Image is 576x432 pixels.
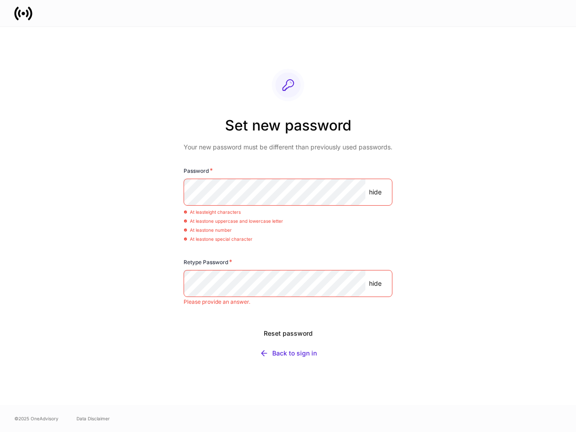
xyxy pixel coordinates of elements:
[369,188,382,197] p: hide
[76,415,110,422] a: Data Disclaimer
[369,279,382,288] p: hide
[184,257,232,266] h6: Retype Password
[184,343,392,363] button: Back to sign in
[184,116,392,143] h2: Set new password
[272,349,317,358] div: Back to sign in
[264,329,313,338] div: Reset password
[184,236,252,242] span: At least one special character
[14,415,58,422] span: © 2025 OneAdvisory
[184,298,392,306] p: Please provide an answer.
[184,227,232,233] span: At least one number
[184,218,283,224] span: At least one uppercase and lowercase letter
[184,143,392,152] p: Your new password must be different than previously used passwords.
[184,166,213,175] h6: Password
[184,209,241,215] span: At least eight characters
[184,324,392,343] button: Reset password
